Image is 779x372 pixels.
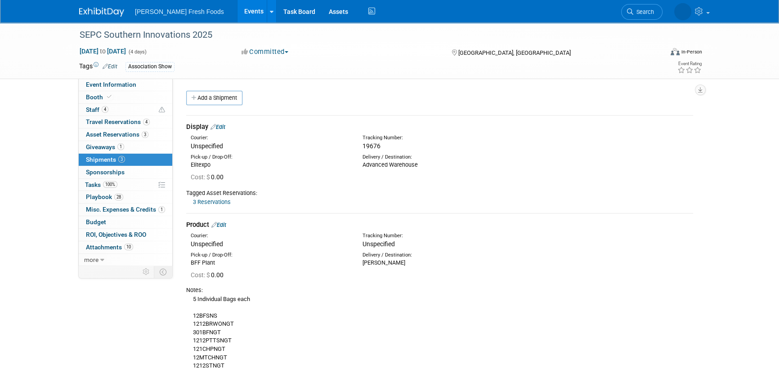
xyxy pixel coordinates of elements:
span: 1 [117,143,124,150]
div: In-Person [681,49,702,55]
div: Event Rating [677,62,702,66]
span: 10 [124,244,133,250]
div: BFF Plant [191,259,349,267]
div: Advanced Warehouse [363,161,521,169]
a: more [79,254,172,266]
a: Search [621,4,663,20]
a: ROI, Objectives & ROO [79,229,172,241]
img: ExhibitDay [79,8,124,17]
div: Unspecified [191,239,349,248]
i: Booth reservation complete [107,94,112,99]
span: Tasks [85,181,117,188]
div: Elitexpo [191,161,349,169]
div: Pick-up / Drop-Off: [191,154,349,161]
img: Courtney Law [674,3,691,20]
a: Event Information [79,79,172,91]
div: Tagged Asset Reservations: [186,189,693,197]
div: Pick-up / Drop-Off: [191,252,349,259]
td: Toggle Event Tabs [154,266,173,278]
a: Asset Reservations3 [79,128,172,141]
div: Delivery / Destination: [363,252,521,259]
div: SEPC Southern Innovations 2025 [76,27,649,43]
span: to [98,48,107,55]
span: (4 days) [128,49,147,55]
a: Shipments3 [79,154,172,166]
div: Delivery / Destination: [363,154,521,161]
a: Attachments10 [79,241,172,253]
div: Unspecified [191,142,349,151]
a: 3 Reservations [193,199,231,205]
a: Giveaways1 [79,141,172,153]
span: Misc. Expenses & Credits [86,206,165,213]
div: Notes: [186,286,693,294]
span: Cost: $ [191,173,211,181]
span: Staff [86,106,108,113]
span: 28 [114,194,123,200]
span: Shipments [86,156,125,163]
span: 19676 [363,142,381,150]
div: Tracking Number: [363,134,564,142]
span: 0.00 [191,271,227,279]
span: [GEOGRAPHIC_DATA], [GEOGRAPHIC_DATA] [458,49,570,56]
div: Display [186,122,693,132]
span: Sponsorships [86,168,125,176]
span: Booth [86,93,113,101]
span: ROI, Objectives & ROO [86,231,146,238]
div: Tracking Number: [363,232,564,239]
span: Unspecified [363,240,395,248]
span: Travel Reservations [86,118,150,125]
div: Courier: [191,134,349,142]
div: Courier: [191,232,349,239]
span: 4 [102,106,108,113]
a: Budget [79,216,172,228]
a: Booth [79,91,172,103]
a: Tasks100% [79,179,172,191]
span: Budget [86,218,106,226]
td: Tags [79,62,117,72]
span: Asset Reservations [86,131,148,138]
a: Misc. Expenses & Credits1 [79,204,172,216]
span: 3 [118,156,125,163]
span: Playbook [86,193,123,200]
span: Giveaways [86,143,124,151]
span: 0.00 [191,173,227,181]
a: Edit [211,221,226,228]
span: more [84,256,98,263]
a: Travel Reservations4 [79,116,172,128]
a: Add a Shipment [186,91,242,105]
span: Event Information [86,81,136,88]
div: Event Format [609,47,702,60]
div: [PERSON_NAME] [363,259,521,267]
span: Potential Scheduling Conflict -- at least one attendee is tagged in another overlapping event. [159,106,165,114]
a: Sponsorships [79,166,172,178]
a: Edit [103,63,117,70]
span: 4 [143,119,150,125]
td: Personalize Event Tab Strip [139,266,154,278]
a: Staff4 [79,104,172,116]
a: Playbook28 [79,191,172,203]
span: [DATE] [DATE] [79,47,126,55]
span: [PERSON_NAME] Fresh Foods [135,8,224,15]
span: Search [633,9,654,15]
span: Attachments [86,244,133,251]
span: 100% [103,181,117,188]
span: 1 [158,206,165,213]
a: Edit [210,124,225,130]
div: Association Show [125,62,175,71]
span: Cost: $ [191,271,211,279]
div: Product [186,220,693,230]
img: Format-Inperson.png [671,48,680,55]
span: 3 [142,131,148,138]
button: Committed [238,47,292,57]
